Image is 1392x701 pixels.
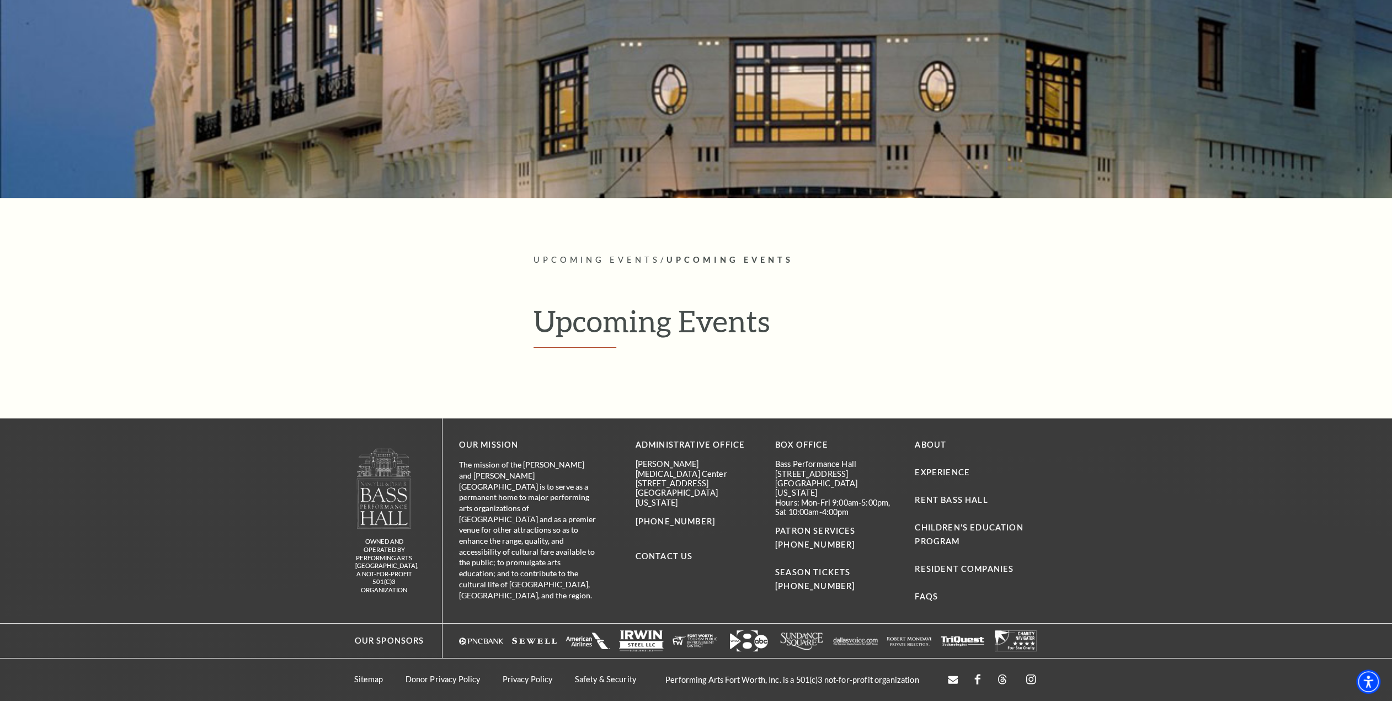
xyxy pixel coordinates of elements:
p: The mission of the [PERSON_NAME] and [PERSON_NAME][GEOGRAPHIC_DATA] is to serve as a permanent ho... [459,459,597,601]
a: facebook - open in a new tab [974,674,980,686]
p: SEASON TICKETS [PHONE_NUMBER] [775,552,898,593]
p: [STREET_ADDRESS] [775,469,898,479]
a: Privacy Policy [502,675,552,684]
p: BOX OFFICE [775,438,898,452]
p: Administrative Office [636,438,759,452]
p: owned and operated by Performing Arts [GEOGRAPHIC_DATA], A NOT-FOR-PROFIT 501(C)3 ORGANIZATION [355,538,413,594]
span: Upcoming Events [534,255,660,264]
img: The image is completely blank or white. [940,630,985,651]
a: Resident Companies [915,564,1014,573]
p: OUR MISSION [459,438,597,452]
img: Logo of Sundance Square, featuring stylized text in white. [780,630,824,651]
p: Bass Performance Hall [775,459,898,469]
p: [GEOGRAPHIC_DATA][US_STATE] [775,479,898,498]
a: FAQs [915,592,938,601]
img: The image is completely blank or white. [887,630,931,651]
p: [PERSON_NAME][MEDICAL_DATA] Center [636,459,759,479]
img: owned and operated by Performing Arts Fort Worth, A NOT-FOR-PROFIT 501(C)3 ORGANIZATION [356,448,412,529]
h1: Upcoming Events [534,303,1038,348]
a: The image is completely blank or white. - open in a new tab [512,630,557,651]
img: The image is completely blank or white. [673,630,717,651]
img: The image is completely blank or white. [994,630,1038,651]
a: The image is completely blank or white. - open in a new tab [566,630,610,651]
a: Logo featuring the number "8" with an arrow and "abc" in a modern design. - open in a new tab [726,630,771,651]
a: Rent Bass Hall [915,495,988,504]
a: The image features a simple white background with text that appears to be a logo or brand name. -... [833,630,878,651]
a: Sitemap [354,675,383,684]
p: PATRON SERVICES [PHONE_NUMBER] [775,524,898,552]
a: Experience [915,468,970,477]
p: Our Sponsors [344,634,424,648]
a: Logo of PNC Bank in white text with a triangular symbol. - open in a new tab - target website may... [459,630,504,651]
a: The image is completely blank or white. - open in a new tab [887,630,931,651]
a: Children's Education Program [915,523,1023,546]
span: Upcoming Events [666,255,793,264]
a: Safety & Security [574,675,636,684]
a: instagram - open in a new tab [1024,672,1038,687]
p: [GEOGRAPHIC_DATA][US_STATE] [636,488,759,507]
a: About [915,440,946,449]
a: threads.com - open in a new tab [997,674,1007,686]
a: Open this option - open in a new tab [948,675,958,685]
p: Performing Arts Fort Worth, Inc. is a 501(c)3 not-for-profit organization [654,675,930,684]
a: The image is completely blank or white. - open in a new tab [940,630,985,651]
a: Logo of Irwin Steel LLC, featuring the company name in bold letters with a simple design. - open ... [619,630,664,651]
p: / [534,253,1038,267]
img: The image features a simple white background with text that appears to be a logo or brand name. [833,630,878,651]
img: The image is completely blank or white. [566,630,610,651]
p: [PHONE_NUMBER] [636,515,759,529]
img: The image is completely blank or white. [512,630,557,651]
img: Logo featuring the number "8" with an arrow and "abc" in a modern design. [726,630,771,651]
a: Donor Privacy Policy [406,675,481,684]
a: The image is completely blank or white. - open in a new tab [994,630,1038,651]
p: [STREET_ADDRESS] [636,479,759,488]
img: Logo of PNC Bank in white text with a triangular symbol. [459,630,504,651]
a: Logo of Sundance Square, featuring stylized text in white. - open in a new tab [780,630,824,651]
div: Accessibility Menu [1356,670,1380,694]
img: Logo of Irwin Steel LLC, featuring the company name in bold letters with a simple design. [619,630,664,651]
a: Contact Us [636,551,693,561]
p: Hours: Mon-Fri 9:00am-5:00pm, Sat 10:00am-4:00pm [775,498,898,517]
